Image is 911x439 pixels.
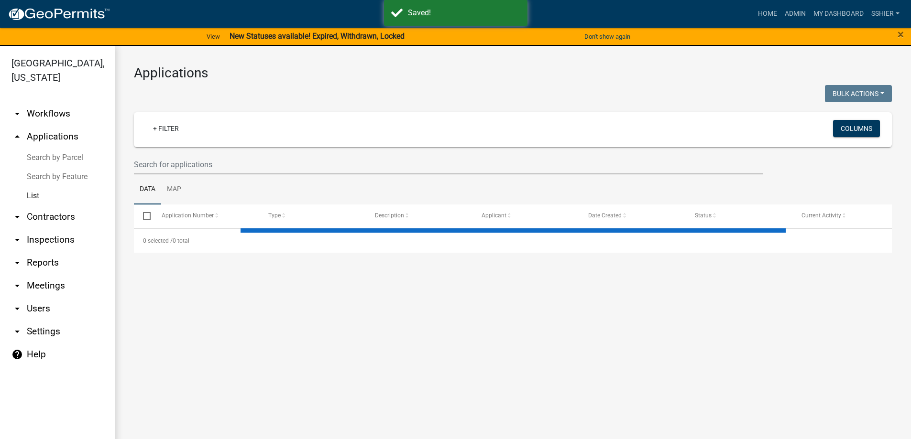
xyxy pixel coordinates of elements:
[11,108,23,119] i: arrow_drop_down
[867,5,903,23] a: sshier
[581,29,634,44] button: Don't show again
[11,349,23,360] i: help
[145,120,187,137] a: + Filter
[781,5,810,23] a: Admin
[810,5,867,23] a: My Dashboard
[482,212,506,219] span: Applicant
[801,212,841,219] span: Current Activity
[833,120,880,137] button: Columns
[695,212,712,219] span: Status
[203,29,224,44] a: View
[134,229,892,253] div: 0 total
[162,212,214,219] span: Application Number
[230,32,405,41] strong: New Statuses available! Expired, Withdrawn, Locked
[472,204,579,227] datatable-header-cell: Applicant
[134,204,152,227] datatable-header-cell: Select
[134,174,161,205] a: Data
[134,65,892,81] h3: Applications
[143,237,173,244] span: 0 selected /
[11,303,23,314] i: arrow_drop_down
[11,280,23,291] i: arrow_drop_down
[898,29,904,40] button: Close
[792,204,899,227] datatable-header-cell: Current Activity
[11,131,23,142] i: arrow_drop_up
[259,204,365,227] datatable-header-cell: Type
[588,212,622,219] span: Date Created
[11,257,23,268] i: arrow_drop_down
[134,155,763,174] input: Search for applications
[152,204,259,227] datatable-header-cell: Application Number
[754,5,781,23] a: Home
[375,212,404,219] span: Description
[366,204,472,227] datatable-header-cell: Description
[11,211,23,223] i: arrow_drop_down
[408,7,520,19] div: Saved!
[268,212,281,219] span: Type
[11,234,23,246] i: arrow_drop_down
[161,174,187,205] a: Map
[11,326,23,337] i: arrow_drop_down
[686,204,792,227] datatable-header-cell: Status
[825,85,892,102] button: Bulk Actions
[579,204,686,227] datatable-header-cell: Date Created
[898,28,904,41] span: ×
